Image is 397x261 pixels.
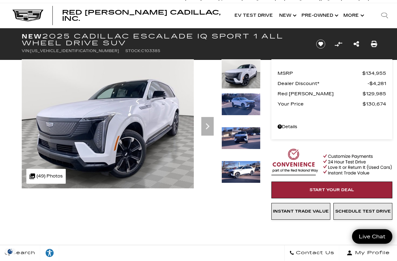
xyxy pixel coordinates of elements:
span: Your Price [278,100,363,108]
span: Red [PERSON_NAME] [278,89,363,98]
a: Red [PERSON_NAME] $129,985 [278,89,386,98]
a: New [276,3,298,28]
span: VIN: [22,49,30,53]
section: Click to Open Cookie Consent Modal [3,248,17,255]
a: Instant Trade Value [271,203,330,220]
span: Stock: [125,49,141,53]
a: Contact Us [284,245,339,261]
img: New 2025 Summit White Cadillac Sport 1 image 1 [221,59,261,89]
a: MSRP $134,955 [278,69,386,78]
span: C103385 [141,49,160,53]
span: Dealer Discount* [278,79,368,88]
span: MSRP [278,69,362,78]
span: Red [PERSON_NAME] Cadillac, Inc. [62,9,221,22]
strong: New [22,33,42,40]
button: More [340,3,366,28]
a: Dealer Discount* $4,281 [278,79,386,88]
img: New 2025 Summit White Cadillac Sport 1 image 3 [221,127,261,149]
span: Start Your Deal [310,187,354,192]
span: $134,955 [362,69,386,78]
div: Explore your accessibility options [40,249,59,258]
span: Search [10,249,35,258]
span: My Profile [353,249,390,258]
a: Print this New 2025 Cadillac ESCALADE IQ Sport 1 All Wheel Drive SUV [371,40,377,48]
span: Instant Trade Value [273,209,329,214]
h1: 2025 Cadillac ESCALADE IQ Sport 1 All Wheel Drive SUV [22,33,306,47]
a: Red [PERSON_NAME] Cadillac, Inc. [62,9,225,22]
a: Live Chat [352,229,392,244]
span: [US_VEHICLE_IDENTIFICATION_NUMBER] [30,49,119,53]
span: Schedule Test Drive [335,209,391,214]
span: Contact Us [294,249,334,258]
span: $4,281 [368,79,386,88]
div: (49) Photos [26,169,66,184]
a: Explore your accessibility options [40,245,59,261]
button: Compare Vehicle [334,39,343,49]
img: New 2025 Summit White Cadillac Sport 1 image 1 [22,59,194,188]
a: EV Test Drive [231,3,276,28]
a: Details [278,123,386,131]
a: Pre-Owned [298,3,340,28]
span: $129,985 [363,89,386,98]
img: New 2025 Summit White Cadillac Sport 1 image 2 [221,93,261,115]
button: Open user profile menu [339,245,397,261]
img: Cadillac Dark Logo with Cadillac White Text [12,10,43,21]
div: Next [201,117,214,136]
img: New 2025 Summit White Cadillac Sport 1 image 4 [221,161,261,183]
span: Live Chat [356,233,389,240]
button: Save vehicle [314,39,328,49]
img: Opt-Out Icon [3,248,17,255]
a: Schedule Test Drive [333,203,392,220]
a: Your Price $130,674 [278,100,386,108]
a: Share this New 2025 Cadillac ESCALADE IQ Sport 1 All Wheel Drive SUV [354,40,359,48]
a: Start Your Deal [271,182,392,198]
span: $130,674 [363,100,386,108]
